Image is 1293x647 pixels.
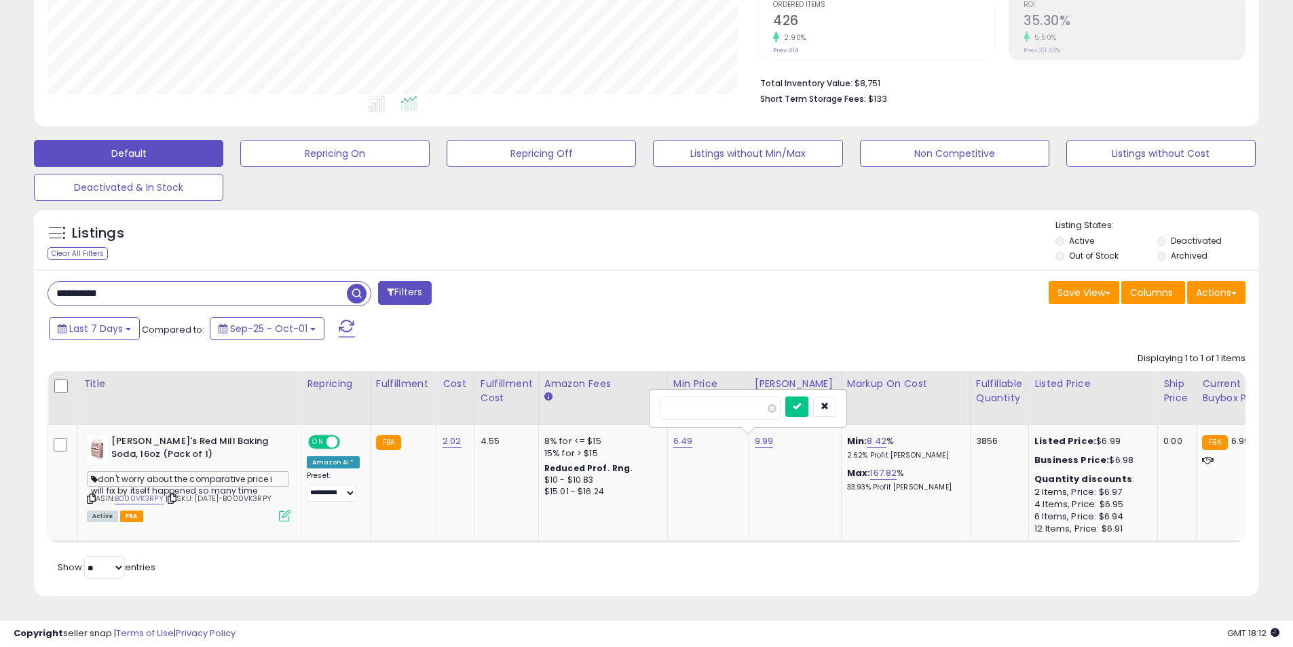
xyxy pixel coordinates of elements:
[847,483,960,492] p: 33.93% Profit [PERSON_NAME]
[1034,473,1132,485] b: Quantity discounts
[87,471,289,487] span: don't worry about the comparative price i will fix by itself happened so many time
[116,627,174,640] a: Terms of Use
[544,486,657,498] div: $15.01 - $16.24
[115,493,164,504] a: B000VK3RPY
[87,511,118,522] span: All listings currently available for purchase on Amazon
[544,391,552,403] small: Amazon Fees.
[1171,250,1207,261] label: Archived
[447,140,636,167] button: Repricing Off
[1187,281,1245,304] button: Actions
[976,377,1023,405] div: Fulfillable Quantity
[307,456,360,468] div: Amazon AI *
[860,140,1049,167] button: Non Competitive
[87,435,108,462] img: 41ddcX9BaKL._SL40_.jpg
[1121,281,1185,304] button: Columns
[210,317,324,340] button: Sep-25 - Oct-01
[14,627,236,640] div: seller snap | |
[870,466,897,480] a: 167.82
[87,435,291,520] div: ASIN:
[176,627,236,640] a: Privacy Policy
[1066,140,1256,167] button: Listings without Cost
[1034,454,1109,466] b: Business Price:
[1034,377,1152,391] div: Listed Price
[58,561,155,574] span: Show: entries
[544,447,657,460] div: 15% for > $15
[867,435,886,448] a: 8.42
[1171,235,1222,246] label: Deactivated
[1163,377,1191,405] div: Ship Price
[1034,473,1147,485] div: :
[307,471,360,502] div: Preset:
[779,33,806,43] small: 2.90%
[310,437,326,448] span: ON
[1024,1,1245,9] span: ROI
[1202,377,1272,405] div: Current Buybox Price
[49,317,140,340] button: Last 7 Days
[544,435,657,447] div: 8% for <= $15
[230,322,307,335] span: Sep-25 - Oct-01
[72,224,124,243] h5: Listings
[1055,219,1259,232] p: Listing States:
[847,451,960,460] p: 2.62% Profit [PERSON_NAME]
[847,466,871,479] b: Max:
[773,13,994,31] h2: 426
[111,435,276,464] b: [PERSON_NAME]'s Red Mill Baking Soda, 16oz (Pack of 1)
[69,322,123,335] span: Last 7 Days
[1069,235,1094,246] label: Active
[976,435,1018,447] div: 3856
[166,493,271,504] span: | SKU: [DATE]-B000VK3RPY
[1034,435,1147,447] div: $6.99
[1130,286,1173,299] span: Columns
[847,467,960,492] div: %
[1034,486,1147,498] div: 2 Items, Price: $6.97
[673,377,743,391] div: Min Price
[307,377,364,391] div: Repricing
[48,247,108,260] div: Clear All Filters
[841,371,970,425] th: The percentage added to the cost of goods (COGS) that forms the calculator for Min & Max prices.
[34,140,223,167] button: Default
[773,1,994,9] span: Ordered Items
[240,140,430,167] button: Repricing On
[868,92,887,105] span: $133
[83,377,295,391] div: Title
[1024,46,1060,54] small: Prev: 33.46%
[481,377,533,405] div: Fulfillment Cost
[653,140,842,167] button: Listings without Min/Max
[544,377,662,391] div: Amazon Fees
[378,281,431,305] button: Filters
[376,435,401,450] small: FBA
[14,627,63,640] strong: Copyright
[1034,523,1147,535] div: 12 Items, Price: $6.91
[1069,250,1119,261] label: Out of Stock
[760,77,852,89] b: Total Inventory Value:
[1034,454,1147,466] div: $6.98
[847,435,960,460] div: %
[34,174,223,201] button: Deactivated & In Stock
[142,323,204,336] span: Compared to:
[755,435,774,448] a: 9.99
[481,435,528,447] div: 4.55
[443,435,462,448] a: 2.02
[755,377,836,391] div: [PERSON_NAME]
[847,435,867,447] b: Min:
[1227,627,1279,640] span: 2025-10-9 18:12 GMT
[1049,281,1119,304] button: Save View
[1231,435,1250,447] span: 6.99
[773,46,798,54] small: Prev: 414
[673,435,693,448] a: 6.49
[338,437,360,448] span: OFF
[1138,352,1245,365] div: Displaying 1 to 1 of 1 items
[760,74,1235,90] li: $8,751
[1034,511,1147,523] div: 6 Items, Price: $6.94
[120,511,143,522] span: FBA
[544,462,633,474] b: Reduced Prof. Rng.
[1163,435,1186,447] div: 0.00
[1034,498,1147,511] div: 4 Items, Price: $6.95
[443,377,469,391] div: Cost
[1202,435,1227,450] small: FBA
[544,475,657,486] div: $10 - $10.83
[1034,435,1096,447] b: Listed Price:
[1030,33,1057,43] small: 5.50%
[847,377,964,391] div: Markup on Cost
[376,377,431,391] div: Fulfillment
